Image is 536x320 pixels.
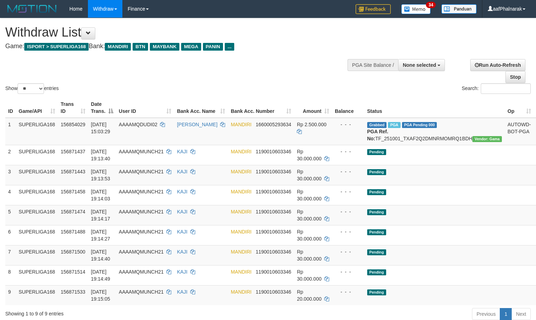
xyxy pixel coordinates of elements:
[16,145,58,165] td: SUPERLIGA168
[367,229,386,235] span: Pending
[91,229,110,242] span: [DATE] 19:14:27
[91,209,110,222] span: [DATE] 19:14:17
[5,285,16,305] td: 9
[481,83,531,94] input: Search:
[177,249,187,255] a: KAJI
[5,25,350,39] h1: Withdraw List
[91,189,110,201] span: [DATE] 19:14:03
[61,189,85,194] span: 156871458
[335,228,362,235] div: - - -
[367,169,386,175] span: Pending
[91,249,110,262] span: [DATE] 19:14:40
[5,83,59,94] label: Show entries
[174,98,228,118] th: Bank Acc. Name: activate to sort column ascending
[119,122,158,127] span: AAAAMQDUDI02
[91,289,110,302] span: [DATE] 19:15:05
[297,229,321,242] span: Rp 30.000.000
[398,59,445,71] button: None selected
[297,269,321,282] span: Rp 30.000.000
[181,43,201,51] span: MEGA
[225,43,234,51] span: ...
[61,149,85,154] span: 156871437
[88,98,116,118] th: Date Trans.: activate to sort column descending
[5,118,16,145] td: 1
[231,189,251,194] span: MANDIRI
[16,165,58,185] td: SUPERLIGA168
[505,98,534,118] th: Op: activate to sort column ascending
[335,208,362,215] div: - - -
[231,209,251,215] span: MANDIRI
[335,268,362,275] div: - - -
[119,169,164,174] span: AAAAMQMUNCH21
[332,98,364,118] th: Balance
[367,249,386,255] span: Pending
[335,288,362,295] div: - - -
[367,129,388,141] b: PGA Ref. No:
[18,83,44,94] select: Showentries
[231,249,251,255] span: MANDIRI
[297,209,321,222] span: Rp 30.000.000
[472,308,500,320] a: Previous
[91,149,110,161] span: [DATE] 19:13:40
[402,122,437,128] span: PGA Pending
[5,245,16,265] td: 7
[256,229,291,235] span: Copy 1190010603346 to clipboard
[16,98,58,118] th: Game/API: activate to sort column ascending
[367,149,386,155] span: Pending
[61,229,85,235] span: 156871488
[367,189,386,195] span: Pending
[5,43,350,50] h4: Game: Bank:
[5,225,16,245] td: 6
[256,289,291,295] span: Copy 1190010603346 to clipboard
[5,185,16,205] td: 4
[335,188,362,195] div: - - -
[16,205,58,225] td: SUPERLIGA168
[119,189,164,194] span: AAAAMQMUNCH21
[5,4,59,14] img: MOTION_logo.png
[297,189,321,201] span: Rp 30.000.000
[297,289,321,302] span: Rp 20.000.000
[91,269,110,282] span: [DATE] 19:14:49
[256,169,291,174] span: Copy 1190010603346 to clipboard
[61,169,85,174] span: 156871443
[297,122,326,127] span: Rp 2.500.000
[511,308,531,320] a: Next
[91,122,110,134] span: [DATE] 15:03:29
[105,43,131,51] span: MANDIRI
[119,229,164,235] span: AAAAMQMUNCH21
[335,248,362,255] div: - - -
[5,265,16,285] td: 8
[177,189,187,194] a: KAJI
[367,209,386,215] span: Pending
[116,98,174,118] th: User ID: activate to sort column ascending
[231,122,251,127] span: MANDIRI
[335,168,362,175] div: - - -
[177,209,187,215] a: KAJI
[119,289,164,295] span: AAAAMQMUNCH21
[505,71,525,83] a: Stop
[177,169,187,174] a: KAJI
[58,98,88,118] th: Trans ID: activate to sort column ascending
[500,308,512,320] a: 1
[119,149,164,154] span: AAAAMQMUNCH21
[256,122,291,127] span: Copy 1660005293634 to clipboard
[231,149,251,154] span: MANDIRI
[177,122,217,127] a: [PERSON_NAME]
[356,4,391,14] img: Feedback.jpg
[61,249,85,255] span: 156871500
[470,59,525,71] a: Run Auto-Refresh
[335,121,362,128] div: - - -
[256,249,291,255] span: Copy 1190010603346 to clipboard
[364,118,505,145] td: TF_251001_TXAF2Q2DMNRMOMRQ1BDH
[231,269,251,275] span: MANDIRI
[472,136,502,142] span: Vendor URL: https://trx31.1velocity.biz
[367,289,386,295] span: Pending
[119,249,164,255] span: AAAAMQMUNCH21
[16,285,58,305] td: SUPERLIGA168
[297,149,321,161] span: Rp 30.000.000
[16,245,58,265] td: SUPERLIGA168
[367,122,387,128] span: Grabbed
[16,225,58,245] td: SUPERLIGA168
[133,43,148,51] span: BTN
[347,59,398,71] div: PGA Site Balance /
